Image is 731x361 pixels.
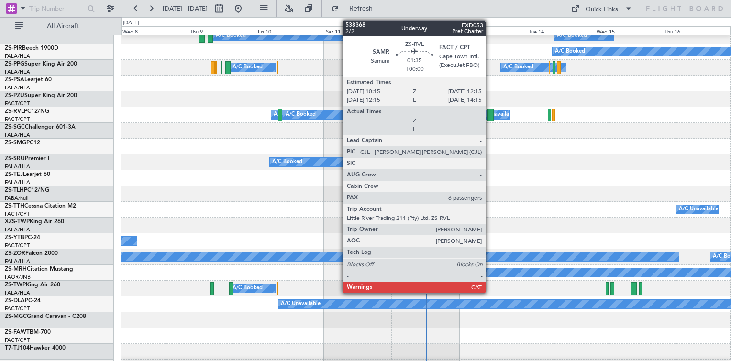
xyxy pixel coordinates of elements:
[5,140,40,146] a: ZS-SMGPC12
[5,61,77,67] a: ZS-PPGSuper King Air 200
[327,1,384,16] button: Refresh
[5,219,30,225] span: XZS-TWP
[663,26,731,35] div: Thu 16
[11,19,104,34] button: All Aircraft
[5,140,26,146] span: ZS-SMG
[5,187,49,193] a: ZS-TLHPC12/NG
[5,210,30,218] a: FACT/CPT
[5,251,25,256] span: ZS-ZOR
[5,187,24,193] span: ZS-TLH
[324,26,392,35] div: Sat 11
[5,203,24,209] span: ZS-TTH
[5,266,27,272] span: ZS-MRH
[5,45,58,51] a: ZS-PIRBeech 1900D
[5,235,24,241] span: ZS-YTB
[5,131,30,139] a: FALA/HLA
[586,5,618,14] div: Quick Links
[679,202,719,217] div: A/C Unavailable
[5,329,51,335] a: ZS-FAWTBM-700
[357,265,387,280] div: A/C Booked
[557,29,587,43] div: A/C Booked
[5,172,50,177] a: ZS-TEJLearjet 60
[5,53,30,60] a: FALA/HLA
[5,305,30,312] a: FACT/CPT
[188,26,256,35] div: Thu 9
[503,60,533,75] div: A/C Booked
[5,266,73,272] a: ZS-MRHCitation Mustang
[29,1,84,16] input: Trip Number
[5,289,30,296] a: FALA/HLA
[256,26,324,35] div: Fri 10
[5,124,25,130] span: ZS-SGC
[123,19,139,27] div: [DATE]
[286,108,316,122] div: A/C Booked
[5,195,29,202] a: FABA/null
[341,5,381,12] span: Refresh
[5,251,58,256] a: ZS-ZORFalcon 2000
[391,26,459,35] div: Sun 12
[163,4,208,13] span: [DATE] - [DATE]
[5,345,30,351] span: T7-TJ104
[555,44,585,59] div: A/C Booked
[5,345,66,351] a: T7-TJ104Hawker 4000
[5,337,30,344] a: FACT/CPT
[274,108,313,122] div: A/C Unavailable
[459,26,527,35] div: Mon 13
[5,68,30,76] a: FALA/HLA
[5,314,27,319] span: ZS-MGC
[5,156,25,162] span: ZS-SRU
[233,60,263,75] div: A/C Booked
[5,258,30,265] a: FALA/HLA
[5,242,30,249] a: FACT/CPT
[5,93,24,98] span: ZS-PZU
[5,84,30,91] a: FALA/HLA
[281,297,321,311] div: A/C Unavailable
[5,282,26,288] span: ZS-TWP
[595,26,663,35] div: Wed 15
[5,172,23,177] span: ZS-TEJ
[5,298,25,304] span: ZS-DLA
[5,77,52,83] a: ZS-PSALearjet 60
[5,77,24,83] span: ZS-PSA
[5,93,77,98] a: ZS-PZUSuper King Air 200
[566,1,637,16] button: Quick Links
[5,226,30,233] a: FALA/HLA
[5,109,49,114] a: ZS-RVLPC12/NG
[5,45,22,51] span: ZS-PIR
[477,108,517,122] div: A/C Unavailable
[527,26,595,35] div: Tue 14
[5,179,30,186] a: FALA/HLA
[233,281,263,295] div: A/C Booked
[121,26,188,35] div: Wed 8
[5,329,26,335] span: ZS-FAW
[5,109,24,114] span: ZS-RVL
[5,314,86,319] a: ZS-MGCGrand Caravan - C208
[5,116,30,123] a: FACT/CPT
[5,203,76,209] a: ZS-TTHCessna Citation M2
[272,155,302,169] div: A/C Booked
[5,298,41,304] a: ZS-DLAPC-24
[5,235,40,241] a: ZS-YTBPC-24
[216,29,246,43] div: A/C Booked
[5,163,30,170] a: FALA/HLA
[5,100,30,107] a: FACT/CPT
[25,23,101,30] span: All Aircraft
[5,124,76,130] a: ZS-SGCChallenger 601-3A
[5,61,24,67] span: ZS-PPG
[5,282,60,288] a: ZS-TWPKing Air 260
[5,273,31,281] a: FAOR/JNB
[5,156,49,162] a: ZS-SRUPremier I
[5,219,64,225] a: XZS-TWPKing Air 260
